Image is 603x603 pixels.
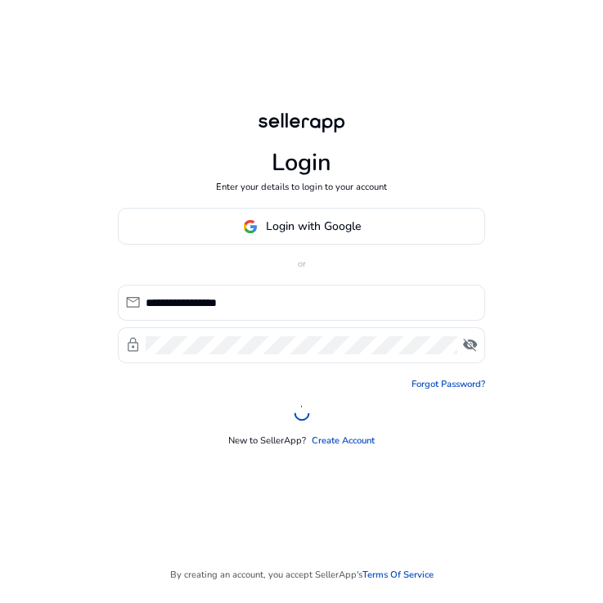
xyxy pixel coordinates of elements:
[118,258,485,272] p: or
[362,569,434,583] a: Terms Of Service
[125,295,141,310] span: mail
[125,337,141,353] span: lock
[243,219,258,234] img: google-logo.svg
[272,149,331,178] h1: Login
[266,218,361,235] span: Login with Google
[312,434,375,448] a: Create Account
[412,378,485,392] a: Forgot Password?
[216,181,387,195] p: Enter your details to login to your account
[118,208,485,245] button: Login with Google
[462,337,478,353] span: visibility_off
[228,434,306,448] p: New to SellerApp?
